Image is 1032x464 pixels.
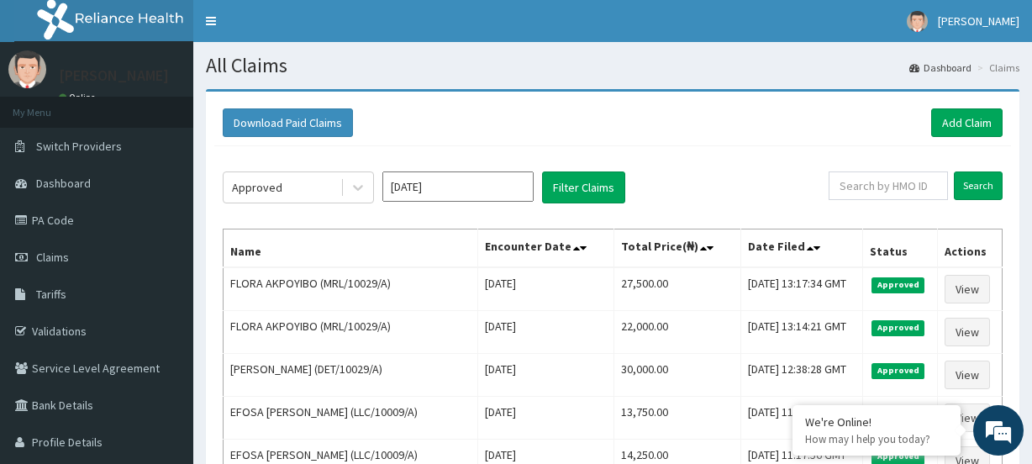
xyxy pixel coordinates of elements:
td: [DATE] [477,397,614,440]
th: Status [863,229,938,268]
a: View [945,318,990,346]
span: Approved [871,449,924,464]
td: [DATE] [477,311,614,354]
span: Approved [871,320,924,335]
td: FLORA AKPOYIBO (MRL/10029/A) [224,267,478,311]
td: [PERSON_NAME] (DET/10029/A) [224,354,478,397]
th: Actions [937,229,1002,268]
td: [DATE] [477,354,614,397]
td: [DATE] [477,267,614,311]
img: User Image [8,50,46,88]
input: Search by HMO ID [829,171,948,200]
img: User Image [907,11,928,32]
th: Name [224,229,478,268]
td: [DATE] 13:14:21 GMT [741,311,863,354]
a: Online [59,92,99,103]
td: [DATE] 12:38:28 GMT [741,354,863,397]
span: [PERSON_NAME] [938,13,1019,29]
td: [DATE] 11:22:36 GMT [741,397,863,440]
button: Download Paid Claims [223,108,353,137]
td: [DATE] 13:17:34 GMT [741,267,863,311]
span: Approved [871,363,924,378]
button: Filter Claims [542,171,625,203]
td: 22,000.00 [614,311,741,354]
td: FLORA AKPOYIBO (MRL/10029/A) [224,311,478,354]
td: 30,000.00 [614,354,741,397]
span: Claims [36,250,69,265]
input: Select Month and Year [382,171,534,202]
th: Date Filed [741,229,863,268]
a: View [945,403,990,432]
a: Add Claim [931,108,1003,137]
li: Claims [973,61,1019,75]
td: 27,500.00 [614,267,741,311]
span: Tariffs [36,287,66,302]
div: We're Online! [805,414,948,430]
th: Encounter Date [477,229,614,268]
td: 13,750.00 [614,397,741,440]
p: [PERSON_NAME] [59,68,169,83]
a: View [945,361,990,389]
a: Dashboard [909,61,971,75]
th: Total Price(₦) [614,229,741,268]
span: Approved [871,277,924,293]
p: How may I help you today? [805,432,948,446]
td: EFOSA [PERSON_NAME] (LLC/10009/A) [224,397,478,440]
span: Dashboard [36,176,91,191]
div: Approved [232,179,282,196]
h1: All Claims [206,55,1019,76]
input: Search [954,171,1003,200]
span: Switch Providers [36,139,122,154]
a: View [945,275,990,303]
